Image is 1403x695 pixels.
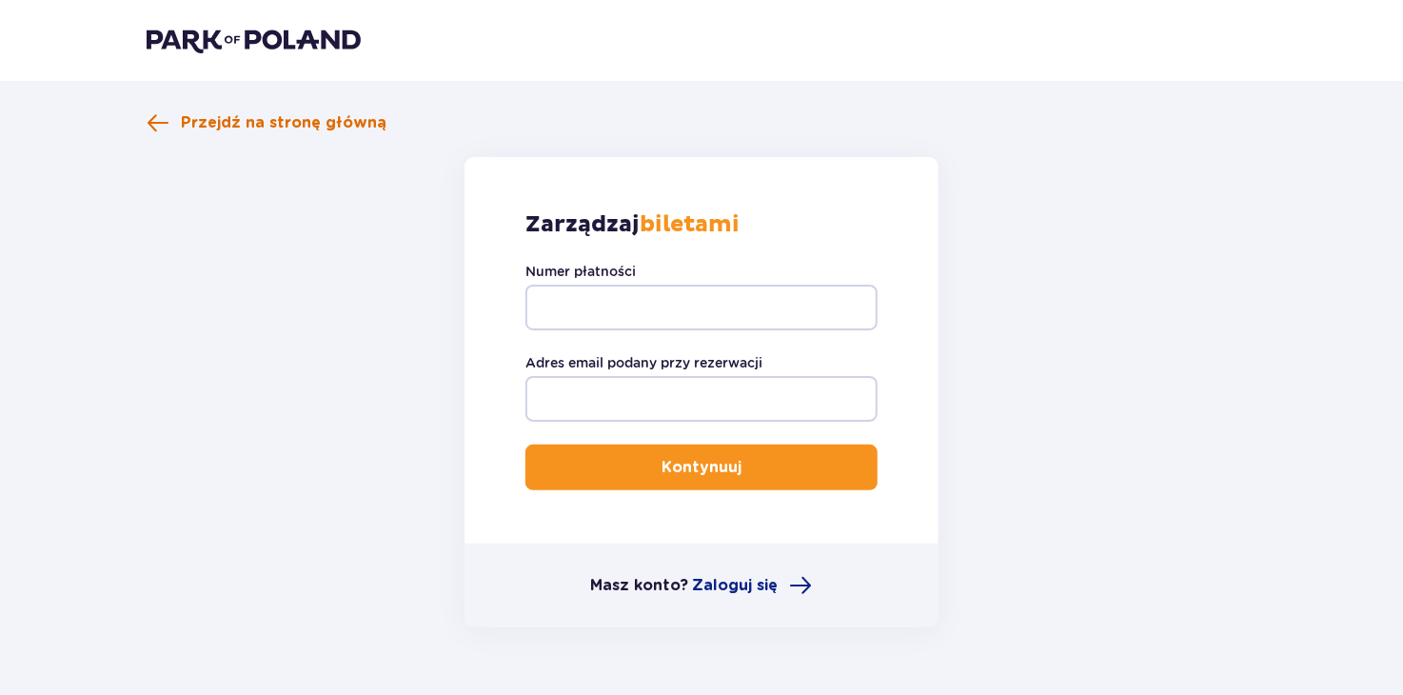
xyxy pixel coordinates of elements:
[525,262,636,281] label: Numer płatności
[693,574,813,597] a: Zaloguj się
[147,27,361,53] img: Park of Poland logo
[525,210,740,239] p: Zarządzaj
[525,445,878,490] button: Kontynuuj
[147,111,386,134] a: Przejdź na stronę główną
[525,353,762,372] label: Adres email podany przy rezerwacji
[693,575,779,596] span: Zaloguj się
[640,210,740,239] strong: biletami
[662,457,741,478] p: Kontynuuj
[181,112,386,133] span: Przejdź na stronę główną
[591,575,689,596] p: Masz konto?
